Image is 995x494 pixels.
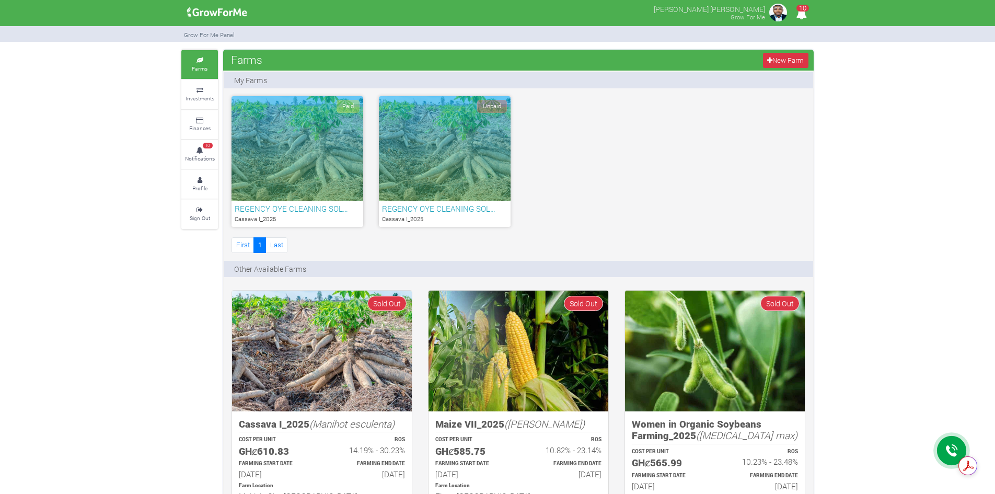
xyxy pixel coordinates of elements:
[632,457,705,469] h5: GHȼ565.99
[367,296,407,311] span: Sold Out
[724,472,798,480] p: Estimated Farming End Date
[632,418,798,442] h5: Women in Organic Soybeans Farming_2025
[429,291,608,411] img: growforme image
[791,10,812,20] a: 10
[528,436,601,444] p: ROS
[724,457,798,466] h6: 10.23% - 23.48%
[791,2,812,26] i: Notifications
[232,291,412,411] img: growforme image
[253,237,266,252] a: 1
[731,13,765,21] small: Grow For Me
[331,460,405,468] p: Estimated Farming End Date
[760,296,800,311] span: Sold Out
[186,95,214,102] small: Investments
[382,204,507,213] h6: REGENCY OYE CLEANING SOL…
[654,2,765,15] p: [PERSON_NAME] [PERSON_NAME]
[189,124,211,132] small: Finances
[190,214,210,222] small: Sign Out
[564,296,603,311] span: Sold Out
[184,31,235,39] small: Grow For Me Panel
[435,482,601,490] p: Location of Farm
[435,445,509,457] h5: GHȼ585.75
[181,140,218,169] a: 10 Notifications
[331,469,405,479] h6: [DATE]
[181,170,218,199] a: Profile
[382,215,507,224] p: Cassava I_2025
[435,460,509,468] p: Estimated Farming Start Date
[181,50,218,79] a: Farms
[183,2,251,23] img: growforme image
[235,215,360,224] p: Cassava I_2025
[239,469,313,479] h6: [DATE]
[181,80,218,109] a: Investments
[796,5,809,12] span: 10
[331,436,405,444] p: ROS
[228,49,265,70] span: Farms
[239,482,405,490] p: Location of Farm
[232,96,363,227] a: Paid REGENCY OYE CLEANING SOL… Cassava I_2025
[763,53,808,68] a: New Farm
[234,75,267,86] p: My Farms
[239,445,313,457] h5: GHȼ610.83
[435,418,601,430] h5: Maize VII_2025
[337,100,360,113] span: Paid
[234,263,306,274] p: Other Available Farms
[724,448,798,456] p: ROS
[632,472,705,480] p: Estimated Farming Start Date
[265,237,287,252] a: Last
[768,2,789,23] img: growforme image
[181,110,218,139] a: Finances
[181,200,218,228] a: Sign Out
[239,436,313,444] p: COST PER UNIT
[528,469,601,479] h6: [DATE]
[632,448,705,456] p: COST PER UNIT
[477,100,507,113] span: Unpaid
[232,237,254,252] a: First
[192,65,207,72] small: Farms
[504,417,585,430] i: ([PERSON_NAME])
[632,481,705,491] h6: [DATE]
[192,185,207,192] small: Profile
[379,96,511,227] a: Unpaid REGENCY OYE CLEANING SOL… Cassava I_2025
[203,143,213,149] span: 10
[625,291,805,411] img: growforme image
[528,460,601,468] p: Estimated Farming End Date
[528,445,601,455] h6: 10.82% - 23.14%
[309,417,395,430] i: (Manihot esculenta)
[185,155,215,162] small: Notifications
[331,445,405,455] h6: 14.19% - 30.23%
[435,436,509,444] p: COST PER UNIT
[435,469,509,479] h6: [DATE]
[696,429,797,442] i: ([MEDICAL_DATA] max)
[239,418,405,430] h5: Cassava I_2025
[724,481,798,491] h6: [DATE]
[235,204,360,213] h6: REGENCY OYE CLEANING SOL…
[239,460,313,468] p: Estimated Farming Start Date
[232,237,287,252] nav: Page Navigation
